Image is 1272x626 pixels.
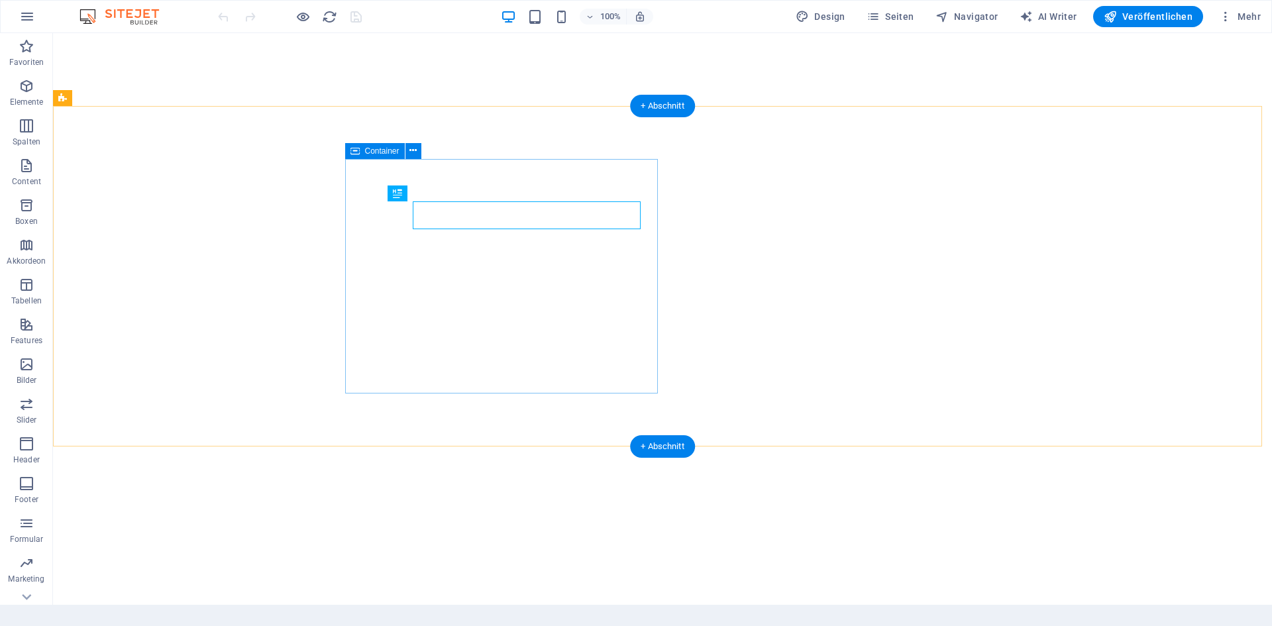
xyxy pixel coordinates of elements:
[15,216,38,227] p: Boxen
[13,136,40,147] p: Spalten
[1214,6,1266,27] button: Mehr
[861,6,920,27] button: Seiten
[790,6,851,27] button: Design
[600,9,621,25] h6: 100%
[10,534,44,545] p: Formular
[796,10,845,23] span: Design
[15,494,38,505] p: Footer
[8,574,44,584] p: Marketing
[11,335,42,346] p: Features
[634,11,646,23] i: Bei Größenänderung Zoomstufe automatisch an das gewählte Gerät anpassen.
[1219,10,1261,23] span: Mehr
[321,9,337,25] button: reload
[365,147,399,155] span: Container
[17,375,37,386] p: Bilder
[790,6,851,27] div: Design (Strg+Alt+Y)
[12,176,41,187] p: Content
[10,97,44,107] p: Elemente
[322,9,337,25] i: Seite neu laden
[935,10,998,23] span: Navigator
[17,415,37,425] p: Slider
[1093,6,1203,27] button: Veröffentlichen
[7,256,46,266] p: Akkordeon
[11,295,42,306] p: Tabellen
[630,95,695,117] div: + Abschnitt
[1014,6,1083,27] button: AI Writer
[295,9,311,25] button: Klicke hier, um den Vorschau-Modus zu verlassen
[867,10,914,23] span: Seiten
[1104,10,1192,23] span: Veröffentlichen
[930,6,1004,27] button: Navigator
[1020,10,1077,23] span: AI Writer
[76,9,176,25] img: Editor Logo
[9,57,44,68] p: Favoriten
[580,9,627,25] button: 100%
[13,454,40,465] p: Header
[630,435,695,458] div: + Abschnitt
